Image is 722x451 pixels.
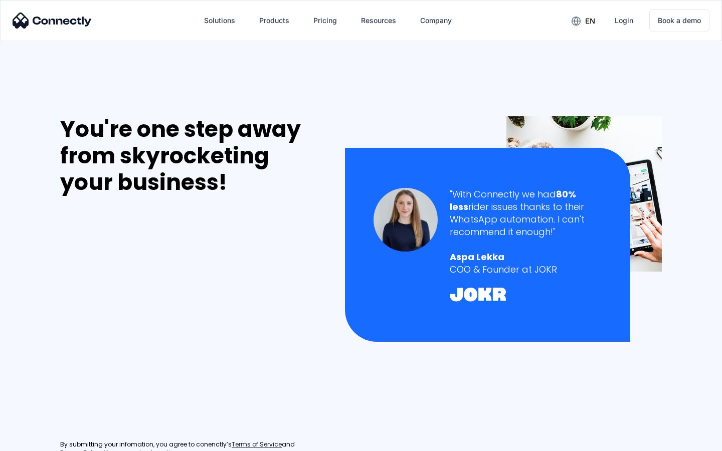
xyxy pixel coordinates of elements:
[450,263,602,276] div: COO & Founder at JOKR
[204,14,235,28] div: Solutions
[60,116,324,195] div: You're one step away from skyrocketing your business!
[232,440,282,449] a: Terms of Service
[361,14,396,28] div: Resources
[420,14,452,28] div: Company
[13,13,92,29] img: Connectly Logo
[313,14,337,28] div: Pricing
[259,14,289,28] div: Products
[60,207,211,428] iframe: Form 0
[305,9,345,33] a: Pricing
[20,433,60,447] ul: Language list
[607,9,641,33] a: Login
[450,188,602,239] div: "With Connectly we had rider issues thanks to their WhatsApp automation. I can't recommend it eno...
[615,14,633,28] div: Login
[10,433,60,447] aside: Language selected: English
[450,251,504,263] strong: Aspa Lekka
[450,188,576,213] strong: 80% less
[585,14,595,28] div: en
[649,9,709,32] a: Book a demo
